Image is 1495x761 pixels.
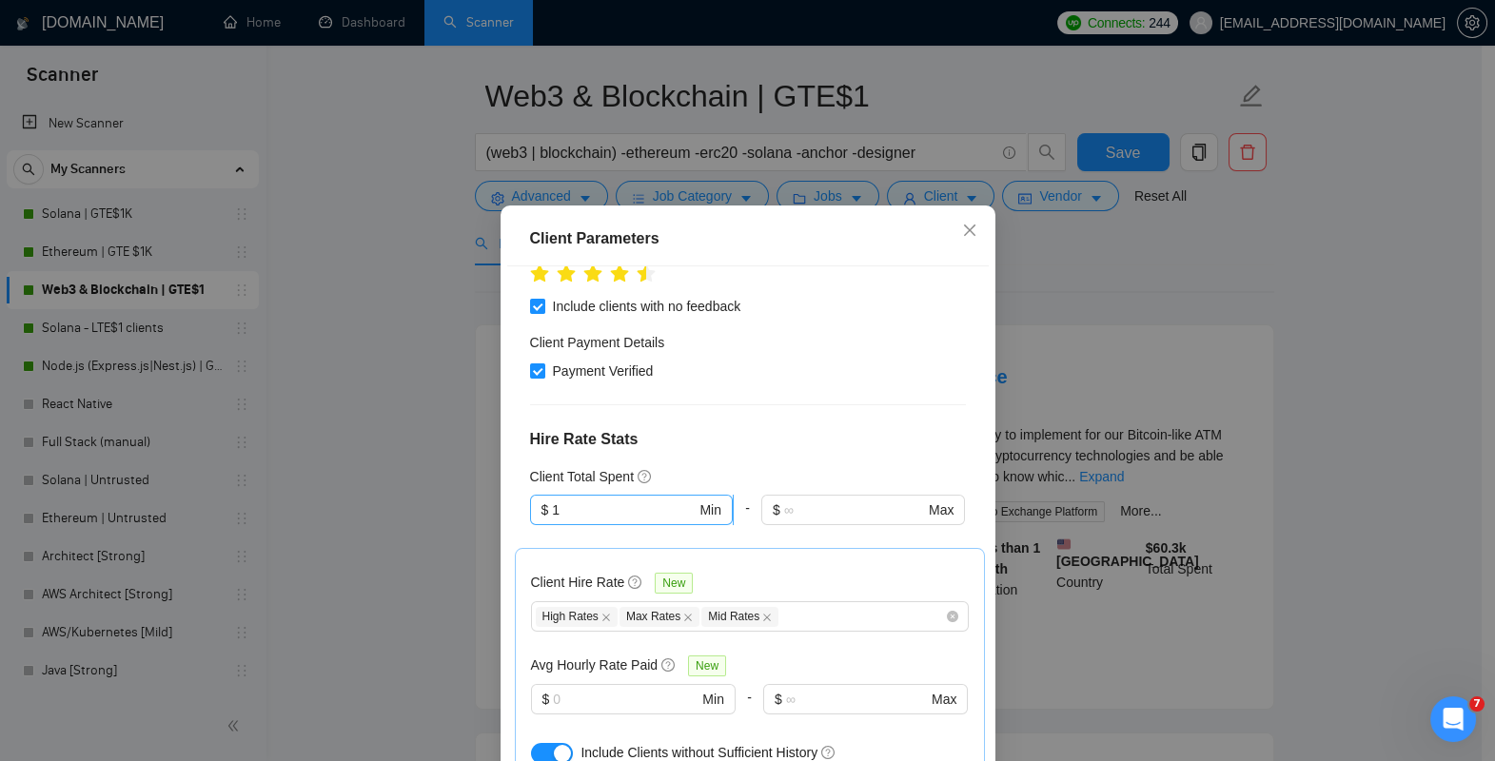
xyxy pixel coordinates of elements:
[638,469,653,484] span: question-circle
[944,205,995,257] button: Close
[734,495,761,548] div: -
[553,689,698,710] input: 0
[1469,696,1485,712] span: 7
[784,499,925,520] input: ∞
[530,264,549,283] span: star
[541,499,549,520] span: $
[702,689,724,710] span: Min
[947,611,958,622] span: close-circle
[583,264,602,283] span: star
[531,572,625,593] h5: Client Hire Rate
[962,223,977,238] span: close
[683,613,693,622] span: close
[762,613,772,622] span: close
[637,264,656,283] span: star
[699,499,721,520] span: Min
[775,689,782,710] span: $
[786,689,928,710] input: ∞
[610,264,629,283] span: star
[736,684,763,737] div: -
[530,332,665,353] h4: Client Payment Details
[552,499,696,520] input: 0
[531,654,659,675] h5: Avg Hourly Rate Paid
[661,657,677,673] span: question-circle
[545,361,661,381] span: Payment Verified
[580,745,817,760] span: Include Clients without Sufficient History
[530,428,966,451] h4: Hire Rate Stats
[1430,696,1476,742] iframe: Intercom live chat
[929,499,954,520] span: Max
[688,655,726,676] span: New
[557,264,576,283] span: star
[701,607,778,627] span: Mid Rates
[545,296,749,317] span: Include clients with no feedback
[601,613,611,622] span: close
[655,573,693,594] span: New
[773,499,780,520] span: $
[536,607,618,627] span: High Rates
[530,466,634,487] h5: Client Total Spent
[628,575,643,590] span: question-circle
[542,689,550,710] span: $
[530,227,966,250] div: Client Parameters
[821,745,836,760] span: question-circle
[620,607,699,627] span: Max Rates
[932,689,956,710] span: Max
